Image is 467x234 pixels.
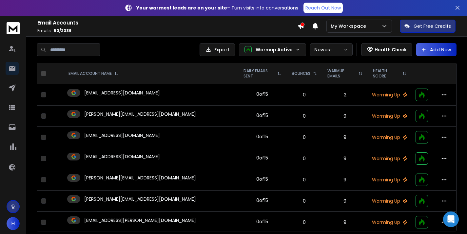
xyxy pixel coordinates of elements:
[303,3,343,13] a: Reach Out Now
[322,212,368,233] td: 9
[372,134,408,141] p: Warming Up
[372,155,408,162] p: Warming Up
[84,196,196,202] p: [PERSON_NAME][EMAIL_ADDRESS][DOMAIN_NAME]
[322,127,368,148] td: 9
[400,20,456,33] button: Get Free Credits
[290,92,318,98] p: 0
[443,211,459,227] div: Open Intercom Messenger
[375,46,407,53] p: Health Check
[256,218,268,225] div: 0 of 15
[256,112,268,119] div: 0 of 15
[84,175,196,181] p: [PERSON_NAME][EMAIL_ADDRESS][DOMAIN_NAME]
[290,176,318,183] p: 0
[372,198,408,204] p: Warming Up
[310,43,353,56] button: Newest
[322,169,368,191] td: 9
[292,71,310,76] p: BOUNCES
[7,22,20,34] img: logo
[136,5,298,11] p: – Turn visits into conversations
[7,217,20,230] button: H
[256,46,293,53] p: Warmup Active
[331,23,369,29] p: My Workspace
[290,219,318,226] p: 0
[54,28,71,33] span: 50 / 2339
[256,197,268,204] div: 0 of 15
[84,153,160,160] p: [EMAIL_ADDRESS][DOMAIN_NAME]
[322,84,368,106] td: 2
[256,155,268,161] div: 0 of 15
[84,90,160,96] p: [EMAIL_ADDRESS][DOMAIN_NAME]
[361,43,412,56] button: Health Check
[136,5,227,11] strong: Your warmest leads are on your site
[256,133,268,140] div: 0 of 15
[327,68,356,79] p: WARMUP EMAILS
[84,111,196,117] p: [PERSON_NAME][EMAIL_ADDRESS][DOMAIN_NAME]
[290,113,318,119] p: 0
[373,68,400,79] p: HEALTH SCORE
[305,5,341,11] p: Reach Out Now
[256,91,268,97] div: 0 of 15
[84,217,196,224] p: [EMAIL_ADDRESS][PERSON_NAME][DOMAIN_NAME]
[372,113,408,119] p: Warming Up
[414,23,451,29] p: Get Free Credits
[256,176,268,182] div: 0 of 15
[290,198,318,204] p: 0
[68,71,118,76] div: EMAIL ACCOUNT NAME
[322,148,368,169] td: 9
[243,68,275,79] p: DAILY EMAILS SENT
[37,19,298,27] h1: Email Accounts
[322,191,368,212] td: 9
[372,219,408,226] p: Warming Up
[372,176,408,183] p: Warming Up
[37,28,298,33] p: Emails :
[200,43,235,56] button: Export
[416,43,457,56] button: Add New
[290,134,318,141] p: 0
[372,92,408,98] p: Warming Up
[290,155,318,162] p: 0
[322,106,368,127] td: 9
[84,132,160,139] p: [EMAIL_ADDRESS][DOMAIN_NAME]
